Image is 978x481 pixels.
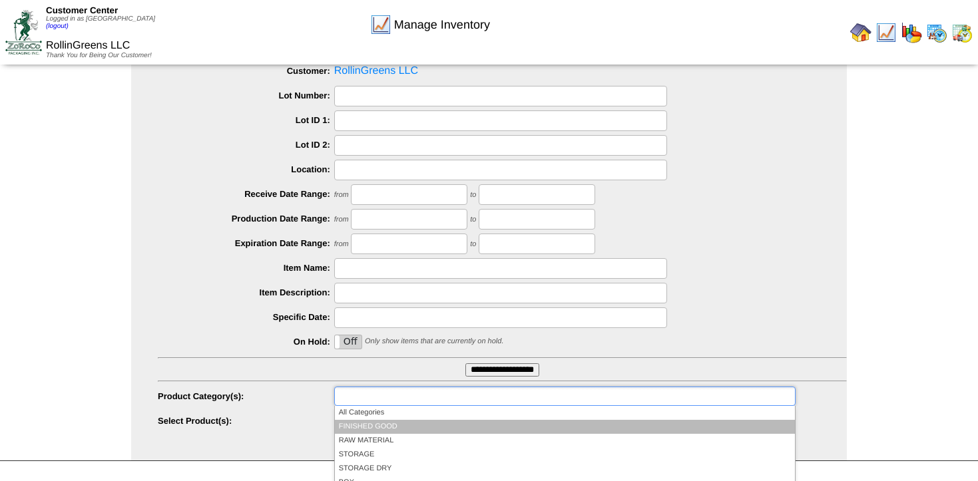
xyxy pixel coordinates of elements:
label: Off [335,335,362,349]
label: Specific Date: [158,312,334,322]
div: OnOff [334,335,363,349]
img: calendarprod.gif [926,22,947,43]
img: calendarinout.gif [951,22,973,43]
label: Select Product(s): [158,416,334,426]
li: FINISHED GOOD [335,420,795,434]
a: (logout) [46,23,69,30]
label: Expiration Date Range: [158,238,334,248]
span: to [470,216,476,224]
span: Logged in as [GEOGRAPHIC_DATA] [46,15,155,30]
label: Production Date Range: [158,214,334,224]
li: All Categories [335,406,795,420]
label: Lot ID 1: [158,115,334,125]
label: Receive Date Range: [158,189,334,199]
span: Thank You for Being Our Customer! [46,52,152,59]
span: from [334,240,349,248]
li: STORAGE DRY [335,462,795,476]
span: RollinGreens LLC [158,61,847,81]
span: to [470,191,476,199]
span: from [334,216,349,224]
label: Lot Number: [158,90,334,100]
span: Only show items that are currently on hold. [365,337,503,345]
label: Customer: [158,66,334,76]
img: line_graph.gif [875,22,897,43]
label: Location: [158,164,334,174]
img: graph.gif [901,22,922,43]
span: RollinGreens LLC [46,40,130,51]
label: Product Category(s): [158,391,334,401]
label: Item Description: [158,287,334,297]
img: line_graph.gif [370,14,391,35]
img: ZoRoCo_Logo(Green%26Foil)%20jpg.webp [5,10,42,55]
li: STORAGE [335,448,795,462]
label: Item Name: [158,263,334,273]
li: RAW MATERIAL [335,434,795,448]
img: home.gif [850,22,871,43]
span: to [470,240,476,248]
span: Manage Inventory [394,18,490,32]
span: Customer Center [46,5,118,15]
span: from [334,191,349,199]
label: Lot ID 2: [158,140,334,150]
label: On Hold: [158,337,334,347]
